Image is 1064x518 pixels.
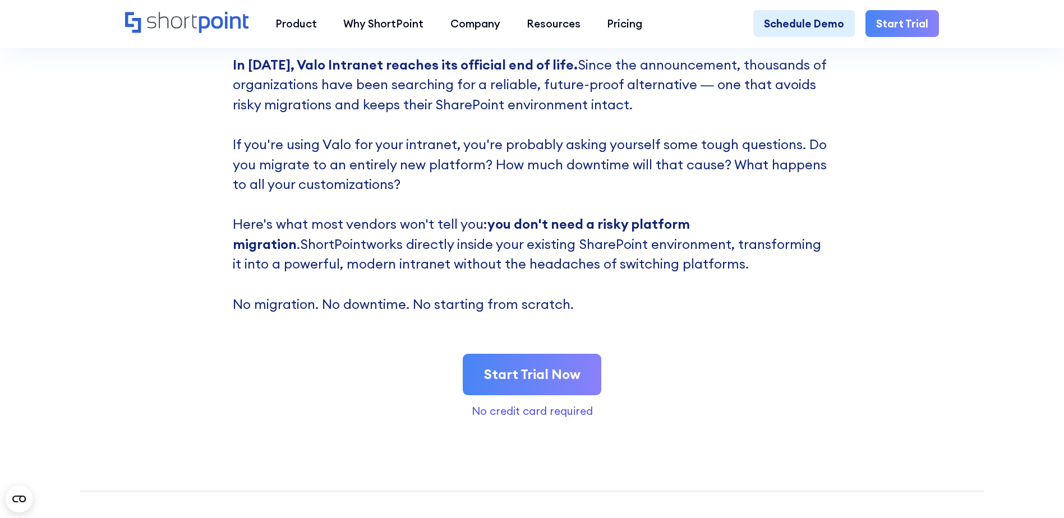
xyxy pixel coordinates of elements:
[343,16,423,31] div: Why ShortPoint
[233,55,831,314] p: Since the announcement, thousands of organizations have been searching for a reliable, future-pro...
[753,10,855,36] a: Schedule Demo
[865,10,939,36] a: Start Trial
[300,235,366,252] a: ShortPoint
[527,16,581,31] div: Resources
[6,485,33,512] button: Open CMP widget
[330,10,437,36] a: Why ShortPoint
[275,16,317,31] div: Product
[594,10,656,36] a: Pricing
[1008,464,1064,518] iframe: Chat Widget
[125,12,249,35] a: Home
[262,10,330,36] a: Product
[233,56,578,73] strong: In [DATE], Valo Intranet reaches its official end of life.
[607,16,642,31] div: Pricing
[437,10,513,36] a: Company
[463,354,602,395] a: Start Trial Now
[233,406,831,417] div: No credit card required
[450,16,500,31] div: Company
[513,10,593,36] a: Resources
